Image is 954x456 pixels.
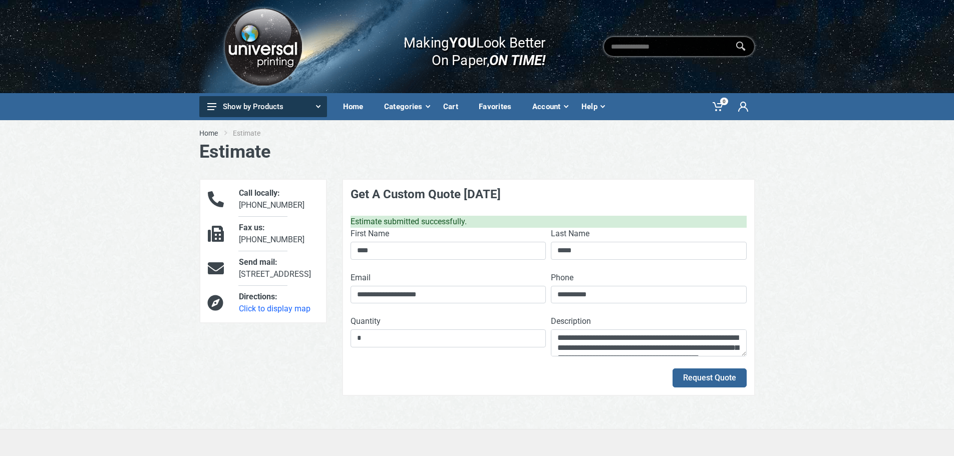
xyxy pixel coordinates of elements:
span: Call locally: [239,188,280,198]
a: Home [336,93,377,120]
a: Home [199,128,218,138]
button: Show by Products [199,96,327,117]
div: [PHONE_NUMBER] [231,222,326,246]
i: ON TIME! [489,52,545,69]
div: Help [574,96,611,117]
label: First Name [351,228,389,240]
b: YOU [449,34,476,51]
div: Making Look Better On Paper, [384,24,546,69]
a: 0 [706,93,731,120]
div: Home [336,96,377,117]
img: Logo.png [221,5,305,89]
li: Estimate [233,128,275,138]
div: Categories [377,96,436,117]
label: Last Name [551,228,589,240]
div: [PHONE_NUMBER] [231,187,326,211]
div: Cart [436,96,472,117]
span: Fax us: [239,223,265,232]
div: Estimate submitted successfully. [351,216,747,228]
button: Request Quote [673,368,747,387]
span: Directions: [239,292,277,301]
label: Quantity [351,315,381,327]
h1: Estimate [199,141,755,163]
div: [STREET_ADDRESS] [231,256,326,280]
span: Send mail: [239,257,277,267]
a: Click to display map [239,304,310,313]
label: Phone [551,272,573,284]
h4: Get A Custom Quote [DATE] [351,187,747,202]
a: Cart [436,93,472,120]
label: Email [351,272,371,284]
span: 0 [720,98,728,105]
nav: breadcrumb [199,128,755,138]
div: Favorites [472,96,525,117]
label: Description [551,315,591,327]
div: Account [525,96,574,117]
a: Favorites [472,93,525,120]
